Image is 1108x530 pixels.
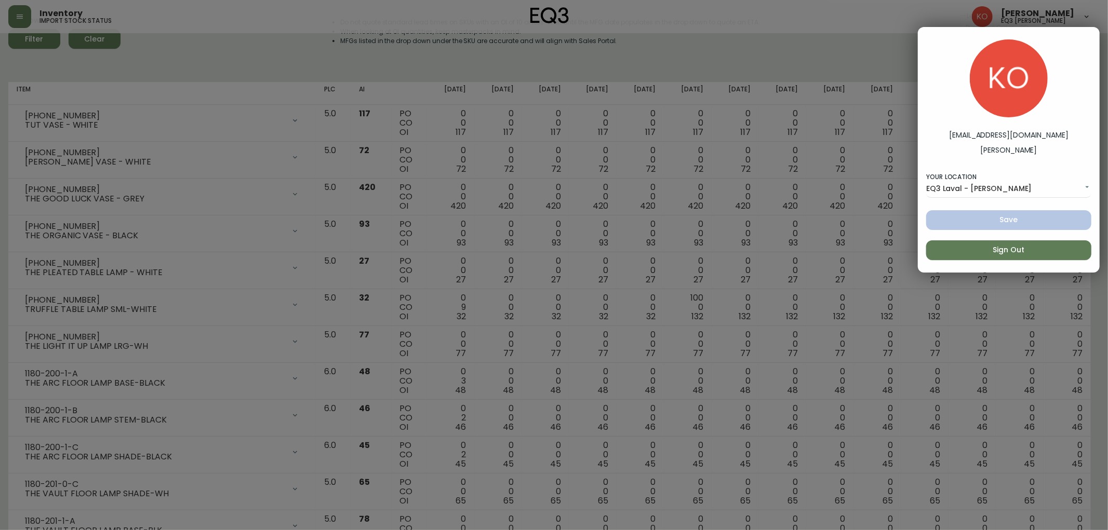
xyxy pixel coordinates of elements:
[949,130,1069,141] label: [EMAIL_ADDRESS][DOMAIN_NAME]
[980,145,1037,156] label: [PERSON_NAME]
[926,181,1091,198] div: EQ3 Laval - [PERSON_NAME]
[926,240,1091,260] button: Sign Out
[935,243,1083,256] span: Sign Out
[970,39,1048,117] img: 9beb5e5239b23ed26e0d832b1b8f6f2a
